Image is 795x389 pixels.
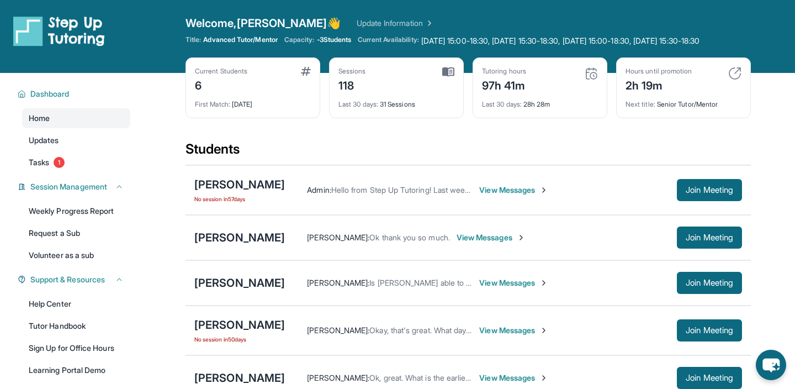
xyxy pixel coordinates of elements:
button: Join Meeting [677,319,742,341]
span: Dashboard [30,88,70,99]
div: [PERSON_NAME] [194,177,285,192]
span: View Messages [479,277,548,288]
span: Support & Resources [30,274,105,285]
button: Dashboard [26,88,124,99]
button: Join Meeting [677,272,742,294]
img: Chevron-Right [517,233,526,242]
span: Title: [185,35,201,44]
img: card [585,67,598,80]
div: [PERSON_NAME] [194,275,285,291]
img: Chevron-Right [539,278,548,287]
span: Tasks [29,157,49,168]
div: [PERSON_NAME] [194,230,285,245]
span: -3 Students [317,35,352,44]
span: Capacity: [284,35,315,44]
div: [DATE] [195,93,311,109]
div: Current Students [195,67,247,76]
span: Join Meeting [686,187,733,193]
span: View Messages [457,232,526,243]
span: No session in 50 days [194,335,285,344]
div: 28h 28m [482,93,598,109]
span: [PERSON_NAME] : [307,278,369,287]
span: No session in 57 days [194,195,285,203]
div: Sessions [338,67,366,76]
div: Senior Tutor/Mentor [626,93,741,109]
span: [DATE] 15:00-18:30, [DATE] 15:30-18:30, [DATE] 15:00-18:30, [DATE] 15:30-18:30 [421,35,699,46]
button: Join Meeting [677,367,742,389]
span: Session Management [30,181,107,192]
div: Hours until promotion [626,67,692,76]
span: Next title : [626,100,655,108]
div: 118 [338,76,366,93]
a: Help Center [22,294,130,314]
span: 1 [54,157,65,168]
span: [PERSON_NAME] : [307,325,369,335]
span: Is [PERSON_NAME] able to join? [369,278,482,287]
button: chat-button [756,350,786,380]
a: Home [22,108,130,128]
div: [PERSON_NAME] [194,370,285,386]
a: Learning Portal Demo [22,360,130,380]
img: card [728,67,741,80]
span: View Messages [479,325,548,336]
span: Ok, great. What is the earliest time he is available on weekdays? [369,373,592,382]
span: Admin : [307,185,331,195]
span: Last 30 days : [338,100,378,108]
span: View Messages [479,185,548,196]
img: Chevron-Right [539,374,548,382]
img: Chevron-Right [539,326,548,335]
div: 97h 41m [482,76,526,93]
span: First Match : [195,100,230,108]
span: Current Availability: [358,35,418,46]
img: logo [13,15,105,46]
span: Home [29,113,50,124]
img: Chevron Right [423,18,434,29]
span: Welcome, [PERSON_NAME] 👋 [185,15,341,31]
a: Tasks1 [22,153,130,172]
div: 31 Sessions [338,93,454,109]
button: Session Management [26,181,124,192]
a: Weekly Progress Report [22,201,130,221]
img: card [301,67,311,76]
span: Okay, that's great. What days and times work best for you? [369,325,574,335]
div: [PERSON_NAME] [194,317,285,333]
a: Updates [22,130,130,150]
button: Join Meeting [677,179,742,201]
img: card [442,67,454,77]
span: Join Meeting [686,280,733,286]
span: Updates [29,135,59,146]
a: Tutor Handbook [22,316,130,336]
span: Join Meeting [686,327,733,334]
span: Last 30 days : [482,100,522,108]
span: [PERSON_NAME] : [307,233,369,242]
button: Join Meeting [677,227,742,249]
span: Join Meeting [686,375,733,381]
span: [PERSON_NAME] : [307,373,369,382]
div: Students [185,140,751,165]
a: Request a Sub [22,223,130,243]
span: Ok thank you so much. [369,233,449,242]
span: Join Meeting [686,234,733,241]
div: 2h 19m [626,76,692,93]
button: Support & Resources [26,274,124,285]
a: Update Information [357,18,434,29]
span: View Messages [479,372,548,383]
img: Chevron-Right [539,186,548,195]
div: 6 [195,76,247,93]
span: Advanced Tutor/Mentor [203,35,277,44]
a: Volunteer as a sub [22,245,130,265]
div: Tutoring hours [482,67,526,76]
a: Sign Up for Office Hours [22,338,130,358]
